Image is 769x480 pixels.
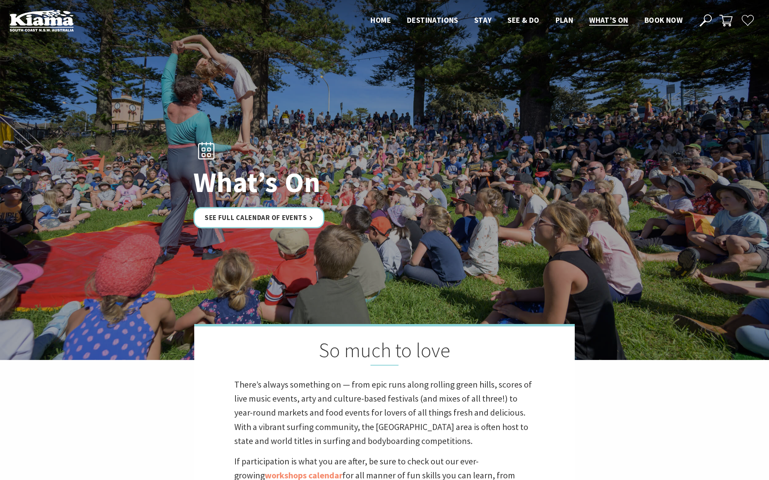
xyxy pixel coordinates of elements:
span: Destinations [407,15,458,25]
nav: Main Menu [362,14,690,27]
span: Home [370,15,391,25]
h2: So much to love [234,338,535,366]
span: Stay [474,15,492,25]
a: See Full Calendar of Events [193,207,324,228]
span: See & Do [507,15,539,25]
h1: What’s On [193,167,420,198]
p: There’s always something on — from epic runs along rolling green hills, scores of live music even... [234,378,535,448]
img: Kiama Logo [10,10,74,32]
span: What’s On [589,15,628,25]
span: Plan [556,15,574,25]
span: Book now [644,15,682,25]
